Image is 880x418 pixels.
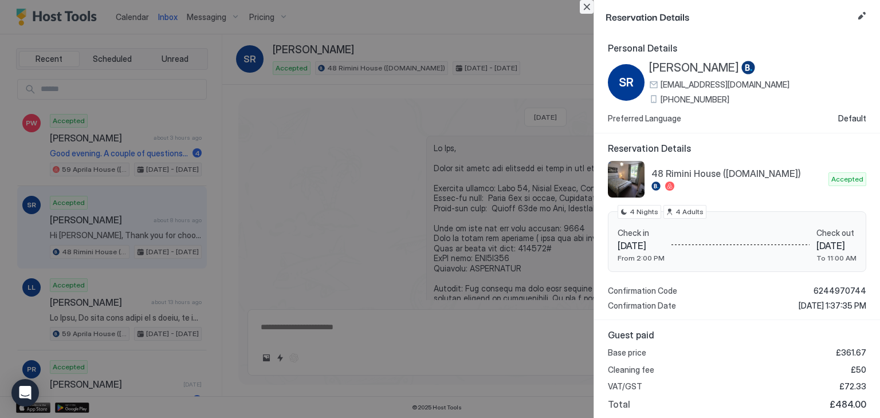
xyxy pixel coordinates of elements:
span: Guest paid [608,329,866,341]
span: 4 Adults [675,207,704,217]
button: Edit reservation [855,9,869,23]
span: Check in [618,228,665,238]
span: [DATE] 1:37:35 PM [799,301,866,311]
span: Preferred Language [608,113,681,124]
span: 6244970744 [814,286,866,296]
span: Base price [608,348,646,358]
span: Default [838,113,866,124]
span: 4 Nights [630,207,658,217]
div: listing image [608,161,645,198]
span: Reservation Details [606,9,852,23]
span: Confirmation Code [608,286,677,296]
div: Open Intercom Messenger [11,379,39,407]
span: SR [619,74,634,91]
span: [DATE] [816,240,857,251]
span: [PERSON_NAME] [649,61,739,75]
span: VAT/GST [608,381,642,392]
span: 48 Rimini House ([DOMAIN_NAME]) [651,168,824,179]
span: Total [608,399,630,410]
span: [DATE] [618,240,665,251]
span: Confirmation Date [608,301,676,311]
span: £361.67 [836,348,866,358]
span: £484.00 [830,399,866,410]
span: From 2:00 PM [618,254,665,262]
span: Personal Details [608,42,866,54]
span: Check out [816,228,857,238]
span: Cleaning fee [608,365,654,375]
span: £50 [851,365,866,375]
span: [PHONE_NUMBER] [661,94,729,105]
span: To 11:00 AM [816,254,857,262]
span: [EMAIL_ADDRESS][DOMAIN_NAME] [661,80,789,90]
span: Reservation Details [608,143,866,154]
span: £72.33 [839,381,866,392]
span: Accepted [831,174,863,184]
